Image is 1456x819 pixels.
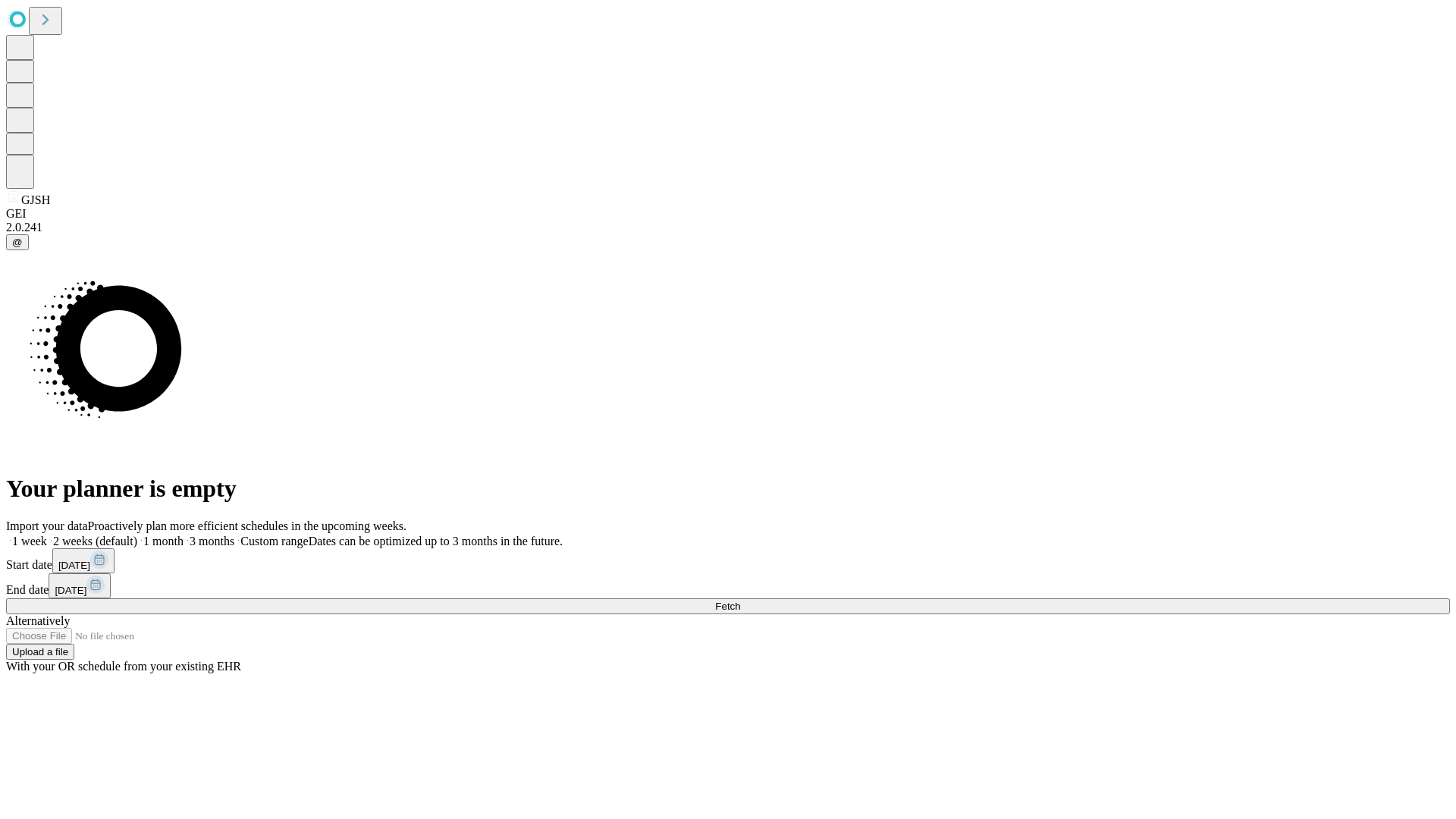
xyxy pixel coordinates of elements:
button: @ [6,234,29,250]
div: 2.0.241 [6,221,1450,234]
span: [DATE] [58,560,90,571]
div: Start date [6,548,1450,573]
span: [DATE] [55,585,86,596]
span: Proactively plan more efficient schedules in the upcoming weeks. [88,519,406,532]
h1: Your planner is empty [6,475,1450,503]
span: GJSH [21,193,50,206]
button: [DATE] [49,573,111,598]
div: GEI [6,207,1450,221]
span: 1 week [12,535,47,548]
span: 2 weeks (default) [53,535,137,548]
span: Alternatively [6,614,70,627]
button: Fetch [6,598,1450,614]
span: @ [12,237,23,248]
span: With your OR schedule from your existing EHR [6,660,241,673]
button: [DATE] [52,548,115,573]
span: 3 months [190,535,234,548]
div: End date [6,573,1450,598]
span: Custom range [240,535,308,548]
span: Dates can be optimized up to 3 months in the future. [309,535,563,548]
button: Upload a file [6,644,74,660]
span: Fetch [715,601,740,612]
span: 1 month [143,535,184,548]
span: Import your data [6,519,88,532]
